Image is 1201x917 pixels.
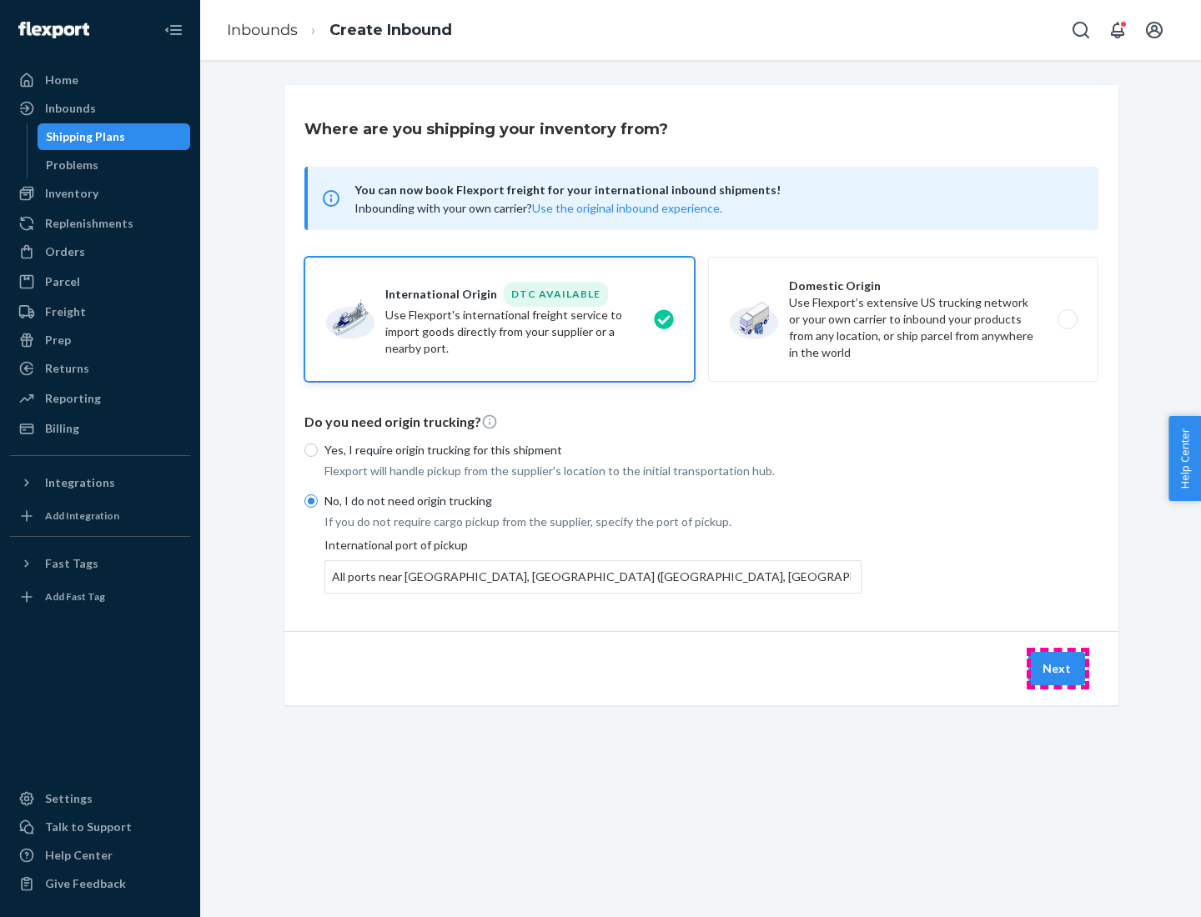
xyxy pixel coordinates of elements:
[46,157,98,173] div: Problems
[45,875,126,892] div: Give Feedback
[10,238,190,265] a: Orders
[10,550,190,577] button: Fast Tags
[38,123,191,150] a: Shipping Plans
[329,21,452,39] a: Create Inbound
[324,442,862,458] p: Yes, I require origin trucking for this shipment
[354,201,722,215] span: Inbounding with your own carrier?
[157,13,190,47] button: Close Navigation
[45,360,89,377] div: Returns
[45,273,80,290] div: Parcel
[324,514,862,530] p: If you do not require cargo pickup from the supplier, specify the port of pickup.
[324,537,862,594] div: International port of pickup
[45,819,132,835] div: Talk to Support
[304,494,318,508] input: No, I do not need origin trucking
[46,128,125,145] div: Shipping Plans
[45,332,71,348] div: Prep
[10,814,190,840] a: Talk to Support
[10,180,190,207] a: Inventory
[324,463,862,479] p: Flexport will handle pickup from the supplier's location to the initial transportation hub.
[45,243,85,260] div: Orders
[45,589,105,604] div: Add Fast Tag
[10,469,190,496] button: Integrations
[10,210,190,237] a: Replenishments
[10,870,190,897] button: Give Feedback
[10,67,190,93] a: Home
[45,303,86,320] div: Freight
[18,22,89,38] img: Flexport logo
[45,509,119,523] div: Add Integration
[532,200,722,217] button: Use the original inbound experience.
[10,95,190,122] a: Inbounds
[45,72,78,88] div: Home
[45,215,133,232] div: Replenishments
[1101,13,1134,47] button: Open notifications
[354,180,1078,200] span: You can now book Flexport freight for your international inbound shipments!
[10,503,190,529] a: Add Integration
[1028,652,1085,685] button: Next
[45,185,98,202] div: Inventory
[10,385,190,412] a: Reporting
[10,268,190,295] a: Parcel
[45,390,101,407] div: Reporting
[45,474,115,491] div: Integrations
[304,118,668,140] h3: Where are you shipping your inventory from?
[1064,13,1098,47] button: Open Search Box
[10,584,190,610] a: Add Fast Tag
[45,420,79,437] div: Billing
[45,100,96,117] div: Inbounds
[10,842,190,869] a: Help Center
[45,847,113,864] div: Help Center
[45,790,93,807] div: Settings
[10,327,190,353] a: Prep
[38,152,191,178] a: Problems
[10,415,190,442] a: Billing
[324,493,862,509] p: No, I do not need origin trucking
[214,6,465,55] ol: breadcrumbs
[45,555,98,572] div: Fast Tags
[10,355,190,382] a: Returns
[1168,416,1201,501] button: Help Center
[1138,13,1171,47] button: Open account menu
[304,413,1098,432] p: Do you need origin trucking?
[304,443,318,457] input: Yes, I require origin trucking for this shipment
[10,298,190,325] a: Freight
[10,785,190,812] a: Settings
[227,21,298,39] a: Inbounds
